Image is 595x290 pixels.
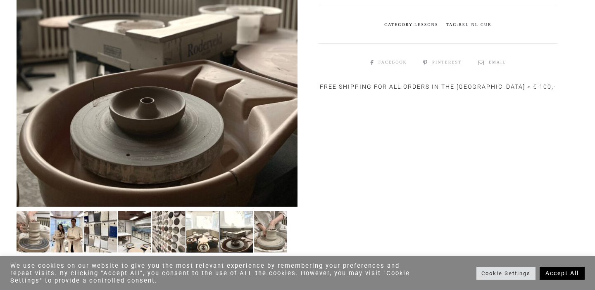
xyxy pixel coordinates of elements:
[459,22,491,27] a: rel-nl-cur
[152,211,186,253] img: IMG_8381--80x100.jpg
[219,211,253,253] img: IMG_8359--80x100.jpg
[118,211,152,253] img: IMG_8389-80x100.jpeg
[10,262,412,284] div: We use cookies on our website to give you the most relevant experience by remembering your prefer...
[423,60,462,64] a: Pinterest
[253,211,287,253] img: IMG_8463-80x100.jpeg
[446,22,492,27] span: Tag:
[540,267,585,280] a: Accept All
[318,81,558,92] div: FREE SHIPPING FOR ALL ORDERS IN THE [GEOGRAPHIC_DATA] > € 100,-
[84,211,118,253] img: IMG_8384-80x100.jpeg
[478,60,506,64] a: Email
[476,267,535,280] a: Cookie Settings
[384,22,438,27] span: Category:
[16,211,50,253] img: IMG_8498-80x100.jpeg
[370,60,407,64] a: Facebook
[414,22,438,27] a: LESSONS
[50,211,84,253] img: IMG_0641-80x100.jpg
[186,211,219,253] img: IMG_8361--80x100.jpg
